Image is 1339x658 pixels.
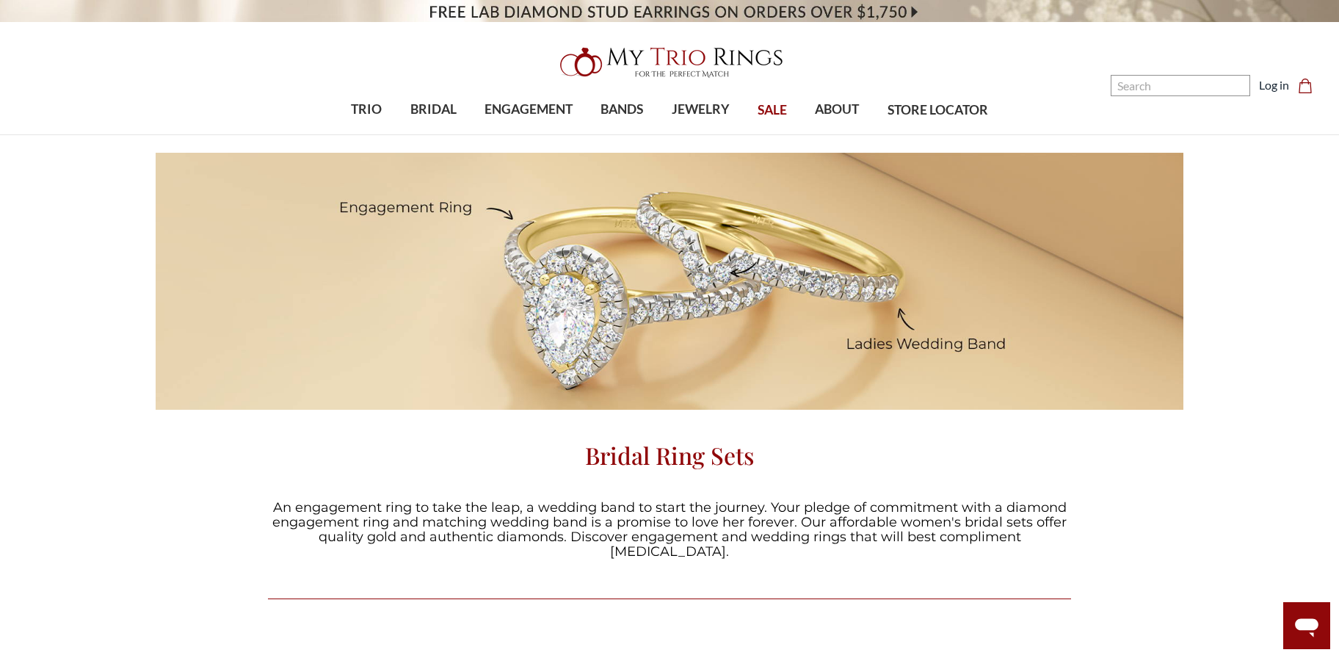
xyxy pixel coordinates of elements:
svg: cart.cart_preview [1298,79,1313,93]
img: My Trio Rings [552,39,787,86]
button: submenu toggle [830,134,844,135]
span: TRIO [351,100,382,119]
span: ABOUT [815,100,859,119]
a: JEWELRY [658,86,744,134]
button: submenu toggle [521,134,536,135]
span: SALE [758,101,787,120]
button: submenu toggle [426,134,440,135]
a: SALE [744,87,801,134]
a: ABOUT [801,86,873,134]
a: STORE LOCATOR [874,87,1002,134]
input: Search [1111,75,1250,96]
button: submenu toggle [359,134,374,135]
span: ENGAGEMENT [485,100,573,119]
a: Cart with 0 items [1298,76,1321,94]
button: submenu toggle [614,134,629,135]
a: ENGAGEMENT [471,86,587,134]
span: BRIDAL [410,100,457,119]
span: STORE LOCATOR [888,101,988,120]
span: BANDS [600,100,643,119]
a: TRIO [337,86,396,134]
button: submenu toggle [693,134,708,135]
a: My Trio Rings [388,39,951,86]
a: Log in [1259,76,1289,94]
span: An engagement ring to take the leap, a wedding band to start the journey. Your pledge of commitme... [272,499,1067,560]
span: JEWELRY [672,100,730,119]
a: BRIDAL [396,86,470,134]
a: BANDS [587,86,657,134]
